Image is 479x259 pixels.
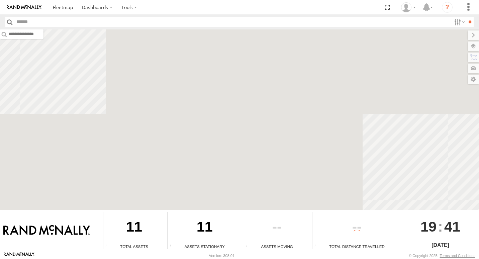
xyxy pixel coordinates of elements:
a: Terms and Conditions [440,254,475,258]
div: Total number of assets current in transit. [244,244,254,249]
div: [DATE] [404,241,477,249]
img: Rand McNally [3,225,90,236]
div: Total number of assets current stationary. [168,244,178,249]
div: Total Distance Travelled [312,244,401,249]
div: 11 [168,212,242,244]
a: Visit our Website [4,252,34,259]
div: Version: 308.01 [209,254,234,258]
div: 11 [103,212,165,244]
div: Total distance travelled by all assets within specified date range and applied filters [312,244,322,249]
div: © Copyright 2025 - [409,254,475,258]
div: Valeo Dash [399,2,418,12]
div: Assets Stationary [168,244,242,249]
div: Total number of Enabled Assets [103,244,113,249]
div: Total Assets [103,244,165,249]
label: Map Settings [468,75,479,84]
span: 41 [444,212,460,241]
div: : [404,212,477,241]
i: ? [442,2,453,13]
span: 19 [420,212,437,241]
label: Search Filter Options [452,17,466,27]
img: rand-logo.svg [7,5,41,10]
div: Assets Moving [244,244,310,249]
